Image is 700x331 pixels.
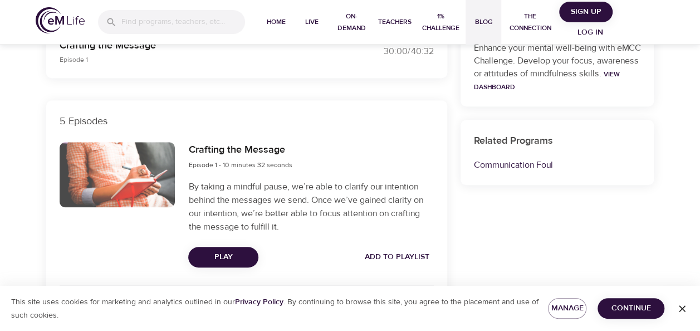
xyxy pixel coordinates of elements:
div: 30:00 / 40:32 [350,45,434,58]
span: Teachers [378,16,412,28]
span: On-Demand [334,11,369,34]
a: Communication Foul [474,159,553,171]
span: Add to Playlist [365,250,429,264]
h6: Crafting the Message [188,142,292,158]
span: Sign Up [564,5,608,19]
p: Enhance your mental well-being with eMCC Challenge. Develop your focus, awareness or attitudes of... [474,42,641,93]
h6: Related Programs [474,133,641,149]
p: Episode 1 [60,55,337,65]
button: Play [188,247,258,267]
img: logo [36,7,85,33]
a: Privacy Policy [235,297,283,307]
button: Continue [598,298,664,319]
span: The Connection [506,11,555,34]
button: Add to Playlist [360,247,434,267]
p: Crafting the Message [60,38,337,53]
span: Manage [557,301,578,315]
p: 5 Episodes [60,114,434,129]
button: Manage [548,298,587,319]
input: Find programs, teachers, etc... [121,10,245,34]
span: Blog [470,16,497,28]
span: Play [197,250,249,264]
p: By taking a mindful pause, we’re able to clarify our intention behind the messages we send. Once ... [188,180,433,233]
span: Continue [606,301,655,315]
span: Live [298,16,325,28]
span: Log in [568,26,613,40]
button: Sign Up [559,2,613,22]
span: Episode 1 - 10 minutes 32 seconds [188,160,292,169]
button: Log in [564,22,617,43]
span: Home [263,16,290,28]
span: 1% Challenge [420,11,462,34]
